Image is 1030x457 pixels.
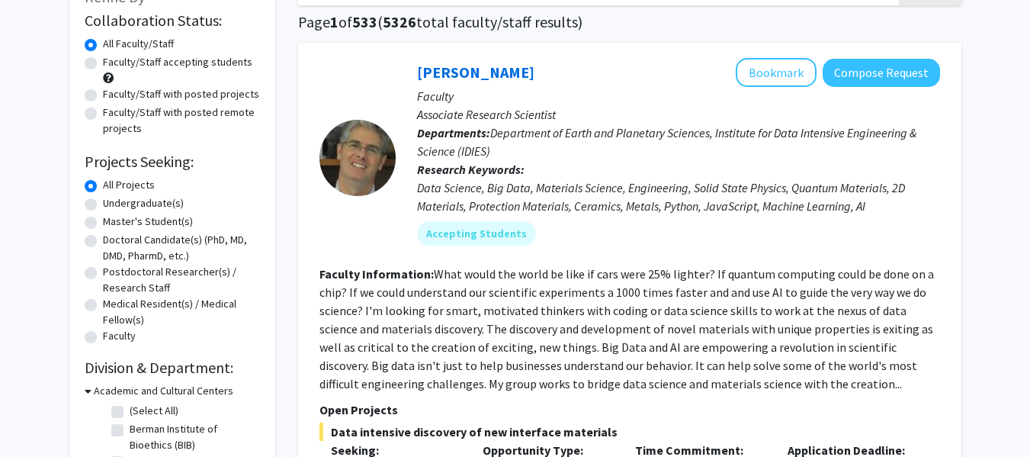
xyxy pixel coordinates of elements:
h2: Projects Seeking: [85,153,260,171]
button: Add David Elbert to Bookmarks [736,58,817,87]
h2: Collaboration Status: [85,11,260,30]
label: Master's Student(s) [103,214,193,230]
h1: Page of ( total faculty/staff results) [298,13,961,31]
h3: Academic and Cultural Centers [94,383,233,399]
label: Undergraduate(s) [103,195,184,211]
label: Berman Institute of Bioethics (BIB) [130,421,256,453]
span: 5326 [383,12,416,31]
b: Research Keywords: [417,162,525,177]
label: All Projects [103,177,155,193]
label: Faculty [103,328,136,344]
label: (Select All) [130,403,178,419]
b: Faculty Information: [319,266,434,282]
span: 1 [330,12,339,31]
span: 533 [352,12,377,31]
label: Postdoctoral Researcher(s) / Research Staff [103,264,260,296]
label: Doctoral Candidate(s) (PhD, MD, DMD, PharmD, etc.) [103,232,260,264]
label: Faculty/Staff with posted remote projects [103,105,260,137]
p: Associate Research Scientist [417,105,940,124]
mat-chip: Accepting Students [417,221,536,246]
b: Departments: [417,125,490,140]
span: Department of Earth and Planetary Sciences, Institute for Data Intensive Engineering & Science (I... [417,125,916,159]
label: Faculty/Staff with posted projects [103,86,259,102]
fg-read-more: What would the world be like if cars were 25% lighter? If quantum computing could be done on a ch... [319,266,934,391]
div: Data Science, Big Data, Materials Science, Engineering, Solid State Physics, Quantum Materials, 2... [417,179,940,215]
p: Open Projects [319,401,940,419]
label: All Faculty/Staff [103,36,174,52]
h2: Division & Department: [85,359,260,377]
a: [PERSON_NAME] [417,63,534,82]
iframe: Chat [11,388,65,446]
label: Medical Resident(s) / Medical Fellow(s) [103,296,260,328]
label: Faculty/Staff accepting students [103,54,252,70]
button: Compose Request to David Elbert [823,59,940,87]
p: Faculty [417,87,940,105]
span: Data intensive discovery of new interface materials [319,423,940,441]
